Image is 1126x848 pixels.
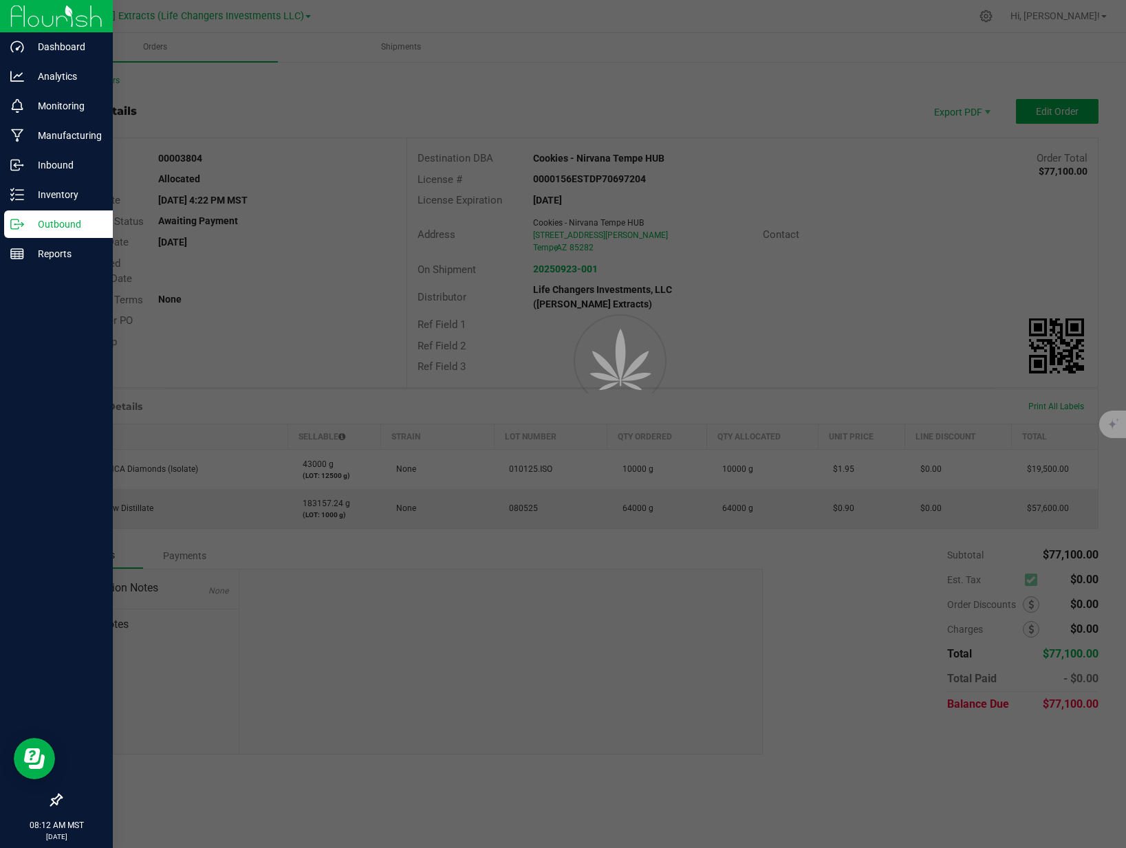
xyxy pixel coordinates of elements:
[10,129,24,142] inline-svg: Manufacturing
[10,40,24,54] inline-svg: Dashboard
[10,188,24,202] inline-svg: Inventory
[10,158,24,172] inline-svg: Inbound
[24,68,107,85] p: Analytics
[24,186,107,203] p: Inventory
[6,831,107,842] p: [DATE]
[6,819,107,831] p: 08:12 AM MST
[24,98,107,114] p: Monitoring
[10,99,24,113] inline-svg: Monitoring
[10,247,24,261] inline-svg: Reports
[24,39,107,55] p: Dashboard
[24,127,107,144] p: Manufacturing
[24,246,107,262] p: Reports
[10,69,24,83] inline-svg: Analytics
[14,738,55,779] iframe: Resource center
[10,217,24,231] inline-svg: Outbound
[24,216,107,232] p: Outbound
[24,157,107,173] p: Inbound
